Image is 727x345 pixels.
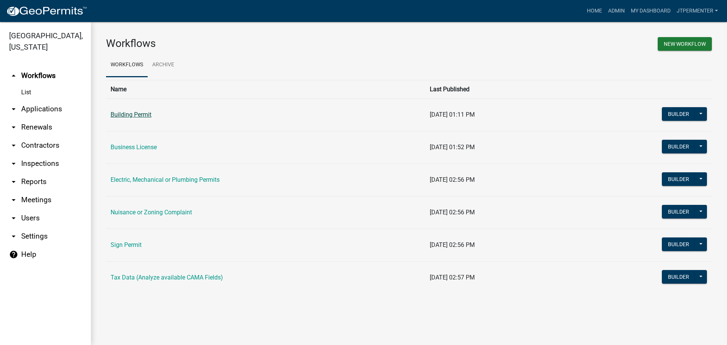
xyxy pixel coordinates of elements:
[662,270,695,284] button: Builder
[9,214,18,223] i: arrow_drop_down
[584,4,605,18] a: Home
[9,123,18,132] i: arrow_drop_down
[148,53,179,77] a: Archive
[106,53,148,77] a: Workflows
[430,241,475,248] span: [DATE] 02:56 PM
[430,209,475,216] span: [DATE] 02:56 PM
[674,4,721,18] a: jtpermenter
[9,159,18,168] i: arrow_drop_down
[662,172,695,186] button: Builder
[111,144,157,151] a: Business License
[9,250,18,259] i: help
[111,111,151,118] a: Building Permit
[430,111,475,118] span: [DATE] 01:11 PM
[9,232,18,241] i: arrow_drop_down
[628,4,674,18] a: My Dashboard
[111,209,192,216] a: Nuisance or Zoning Complaint
[662,140,695,153] button: Builder
[106,80,425,98] th: Name
[9,71,18,80] i: arrow_drop_up
[111,176,220,183] a: Electric, Mechanical or Plumbing Permits
[111,274,223,281] a: Tax Data (Analyze available CAMA Fields)
[430,144,475,151] span: [DATE] 01:52 PM
[662,107,695,121] button: Builder
[9,177,18,186] i: arrow_drop_down
[9,195,18,205] i: arrow_drop_down
[605,4,628,18] a: Admin
[662,237,695,251] button: Builder
[658,37,712,51] button: New Workflow
[430,176,475,183] span: [DATE] 02:56 PM
[662,205,695,219] button: Builder
[9,105,18,114] i: arrow_drop_down
[425,80,568,98] th: Last Published
[430,274,475,281] span: [DATE] 02:57 PM
[106,37,403,50] h3: Workflows
[111,241,142,248] a: Sign Permit
[9,141,18,150] i: arrow_drop_down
